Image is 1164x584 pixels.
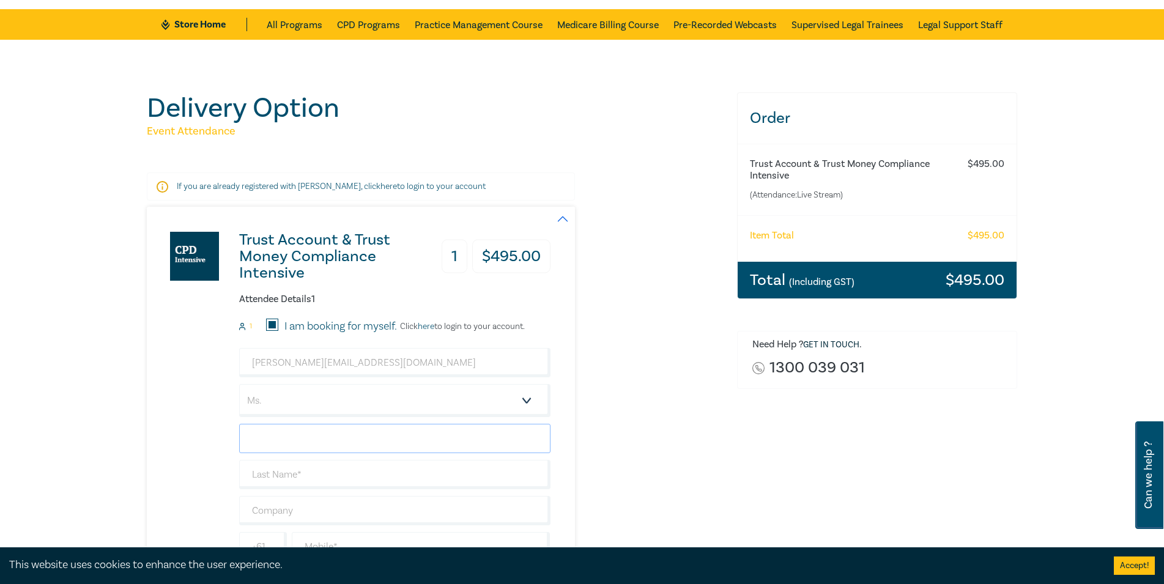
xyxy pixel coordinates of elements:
input: Company [239,496,550,525]
p: If you are already registered with [PERSON_NAME], click to login to your account [177,180,545,193]
span: Can we help ? [1143,429,1154,522]
h5: Event Attendance [147,124,722,139]
input: Last Name* [239,460,550,489]
p: Click to login to your account. [397,322,525,331]
a: here [418,321,434,332]
a: Medicare Billing Course [557,9,659,40]
input: Mobile* [292,532,550,561]
h1: Delivery Option [147,92,722,124]
h3: Total [750,272,854,288]
input: First Name* [239,424,550,453]
h3: Trust Account & Trust Money Compliance Intensive [239,232,440,281]
a: All Programs [267,9,322,40]
h3: Order [738,93,1017,144]
h6: Trust Account & Trust Money Compliance Intensive [750,158,956,182]
label: I am booking for myself. [284,319,397,335]
h6: $ 495.00 [968,230,1004,242]
a: Supervised Legal Trainees [791,9,903,40]
h6: $ 495.00 [968,158,1004,170]
a: CPD Programs [337,9,400,40]
h3: $ 495.00 [946,272,1004,288]
h3: 1 [442,240,467,273]
a: Practice Management Course [415,9,543,40]
h6: Need Help ? . [752,339,1008,351]
a: Legal Support Staff [918,9,1003,40]
h3: $ 495.00 [472,240,550,273]
small: (Including GST) [789,276,854,288]
small: 1 [250,322,252,331]
div: This website uses cookies to enhance the user experience. [9,557,1095,573]
input: Attendee Email* [239,348,550,377]
small: (Attendance: Live Stream ) [750,189,956,201]
a: Get in touch [803,339,859,350]
input: +61 [239,532,287,561]
a: Store Home [161,18,247,31]
a: here [380,181,397,192]
h6: Attendee Details 1 [239,294,550,305]
button: Accept cookies [1114,556,1155,575]
a: Pre-Recorded Webcasts [673,9,777,40]
a: 1300 039 031 [769,360,865,376]
h6: Item Total [750,230,794,242]
img: Trust Account & Trust Money Compliance Intensive [170,232,219,281]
